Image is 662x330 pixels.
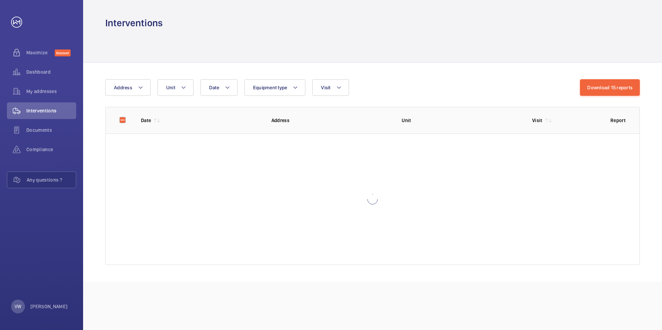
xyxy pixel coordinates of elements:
[610,117,626,124] p: Report
[26,107,76,114] span: Interventions
[26,146,76,153] span: Compliance
[158,79,194,96] button: Unit
[27,176,76,183] span: Any questions ?
[26,68,76,75] span: Dashboard
[114,85,132,90] span: Address
[244,79,306,96] button: Equipment type
[253,85,287,90] span: Equipment type
[105,17,163,29] h1: Interventions
[166,85,175,90] span: Unit
[271,117,391,124] p: Address
[26,49,55,56] span: Maximize
[15,303,21,310] p: VW
[580,79,640,96] button: Download 15 reports
[200,79,238,96] button: Date
[105,79,151,96] button: Address
[26,88,76,95] span: My addresses
[141,117,151,124] p: Date
[55,49,71,56] span: Discover
[312,79,349,96] button: Visit
[321,85,330,90] span: Visit
[402,117,521,124] p: Unit
[26,127,76,134] span: Documents
[30,303,68,310] p: [PERSON_NAME]
[209,85,219,90] span: Date
[532,117,543,124] p: Visit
